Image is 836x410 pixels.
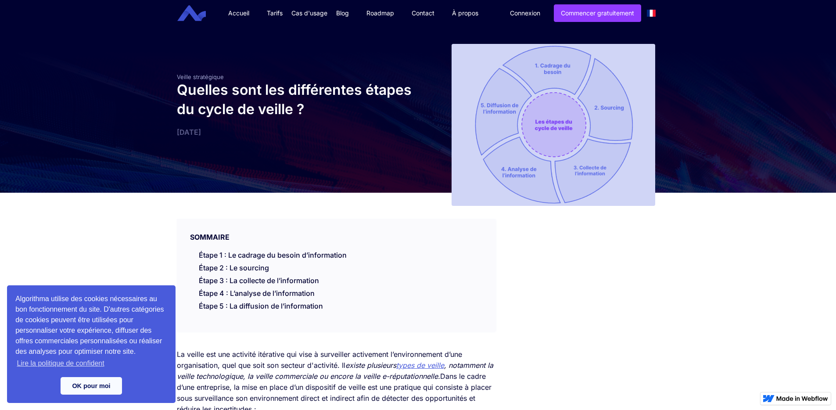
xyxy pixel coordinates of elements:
[15,357,106,370] a: learn more about cookies
[345,361,396,370] em: existe plusieurs
[177,128,414,137] div: [DATE]
[776,396,828,401] img: Made in Webflow
[199,289,315,298] a: Étape 4 : L’analyse de l’information
[291,9,327,18] div: Cas d'usage
[396,361,444,370] a: types de veille
[15,294,167,370] span: Algorithma utilise des cookies nécessaires au bon fonctionnement du site. D'autres catégories de ...
[61,377,122,395] a: dismiss cookie message
[503,5,547,22] a: Connexion
[177,361,493,381] em: , notamment la veille technologique, la veille commerciale ou encore la veille e-réputationnelle.
[554,4,641,22] a: Commencer gratuitement
[199,276,319,285] a: Étape 3 : La collecte de l’information
[177,80,414,119] h1: Quelles sont les différentes étapes du cycle de veille ?
[7,285,176,403] div: cookieconsent
[177,73,414,80] div: Veille stratégique
[199,251,347,259] a: Étape 1 : Le cadrage du besoin d’information
[177,219,496,242] div: SOMMAIRE
[184,5,212,22] a: home
[199,302,323,310] a: Étape 5 : La diffusion de l’information
[199,263,269,272] a: Étape 2 : Le sourcing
